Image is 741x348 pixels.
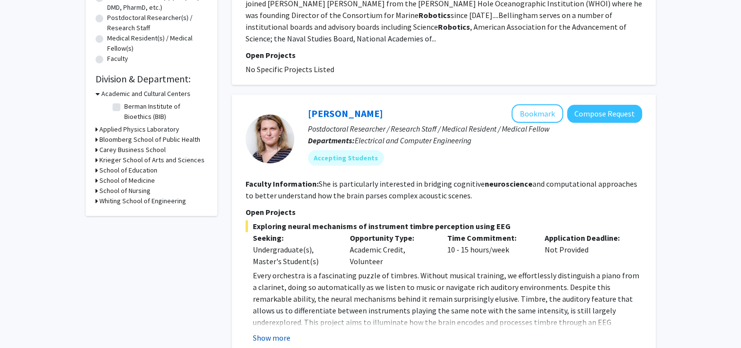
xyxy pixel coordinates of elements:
span: No Specific Projects Listed [246,64,334,74]
span: Electrical and Computer Engineering [355,135,472,145]
h2: Division & Department: [95,73,208,85]
label: Medical Resident(s) / Medical Fellow(s) [107,33,208,54]
h3: Applied Physics Laboratory [99,124,179,135]
label: Faculty [107,54,128,64]
h3: Bloomberg School of Public Health [99,135,200,145]
h3: Krieger School of Arts and Sciences [99,155,205,165]
b: neuroscience [485,179,532,189]
p: Time Commitment: [447,232,530,244]
iframe: Chat [7,304,41,341]
h3: School of Nursing [99,186,151,196]
b: Faculty Information: [246,179,319,189]
button: Add Moira-Phoebe Huet to Bookmarks [512,104,563,123]
p: Seeking: [253,232,336,244]
h3: Whiting School of Engineering [99,196,186,206]
p: Postdoctoral Researcher / Research Staff / Medical Resident / Medical Fellow [308,123,642,135]
button: Show more [253,332,290,344]
button: Compose Request to Moira-Phoebe Huet [567,105,642,123]
div: Not Provided [537,232,635,267]
h3: School of Medicine [99,175,155,186]
label: Berman Institute of Bioethics (BIB) [124,101,205,122]
h3: School of Education [99,165,157,175]
mat-chip: Accepting Students [308,150,384,166]
p: Open Projects [246,49,642,61]
b: Robotics [438,22,470,32]
span: Exploring neural mechanisms of instrument timbre perception using EEG [246,220,642,232]
p: Open Projects [246,206,642,218]
fg-read-more: She is particularly interested in bridging cognitive and computational approaches to better under... [246,179,637,200]
b: Departments: [308,135,355,145]
div: Academic Credit, Volunteer [342,232,440,267]
label: Postdoctoral Researcher(s) / Research Staff [107,13,208,33]
div: Undergraduate(s), Master's Student(s) [253,244,336,267]
b: Robotics [418,10,451,20]
h3: Carey Business School [99,145,166,155]
p: Application Deadline: [545,232,627,244]
div: 10 - 15 hours/week [440,232,537,267]
h3: Academic and Cultural Centers [101,89,190,99]
p: Opportunity Type: [350,232,433,244]
a: [PERSON_NAME] [308,107,383,119]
